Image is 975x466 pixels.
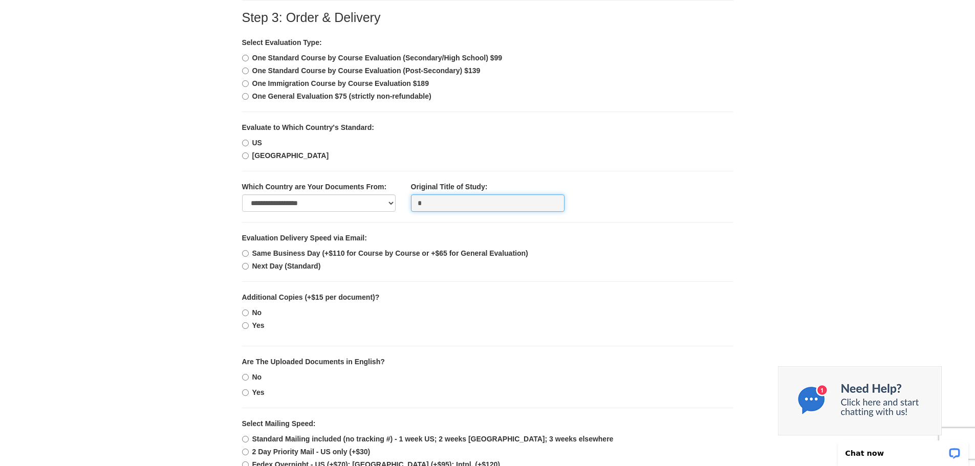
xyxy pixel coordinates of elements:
b: Standard Mailing included (no tracking #) - 1 week US; 2 weeks [GEOGRAPHIC_DATA]; 3 weeks elsewhere [252,435,614,443]
input: No [242,309,249,316]
b: Yes [252,388,265,396]
input: Next Day (Standard) [242,263,249,270]
input: 2 Day Priority Mail - US only (+$30) [242,449,249,455]
b: 2 Day Priority Mail - US only (+$30) [252,448,371,456]
b: One Standard Course by Course Evaluation (Post-Secondary) $139 [252,66,481,75]
input: Same Business Day (+$110 for Course by Course or +$65 for General Evaluation) [242,250,249,257]
b: Same Business Day (+$110 for Course by Course or +$65 for General Evaluation) [252,249,528,257]
input: Yes [242,322,249,329]
b: Select Evaluation Type: [242,38,322,47]
input: Yes [242,389,249,396]
b: Yes [252,321,265,329]
input: [GEOGRAPHIC_DATA] [242,152,249,159]
img: Chat now [778,366,942,435]
iframe: LiveChat chat widget [831,434,975,466]
b: US [252,139,262,147]
input: No [242,374,249,381]
b: Additional Copies (+$15 per document)? [242,293,380,301]
label: Original Title of Study: [411,182,488,192]
b: [GEOGRAPHIC_DATA] [252,151,329,160]
label: Step 3: Order & Delivery [242,11,381,25]
label: Which Country are Your Documents From: [242,182,387,192]
b: One General Evaluation $75 (strictly non-refundable) [252,92,431,100]
b: One Immigration Course by Course Evaluation $189 [252,79,429,87]
b: Evaluate to Which Country's Standard: [242,123,374,131]
b: No [252,373,262,381]
b: Select Mailing Speed: [242,419,316,428]
input: One Immigration Course by Course Evaluation $189 [242,80,249,87]
input: One Standard Course by Course Evaluation (Post-Secondary) $139 [242,68,249,74]
b: Evaluation Delivery Speed via Email: [242,234,367,242]
input: Standard Mailing included (no tracking #) - 1 week US; 2 weeks [GEOGRAPHIC_DATA]; 3 weeks elsewhere [242,436,249,442]
input: One General Evaluation $75 (strictly non-refundable) [242,93,249,100]
input: US [242,140,249,146]
b: One Standard Course by Course Evaluation (Secondary/High School) $99 [252,54,503,62]
b: No [252,308,262,317]
b: Are The Uploaded Documents in English? [242,358,385,366]
b: Next Day (Standard) [252,262,321,270]
input: One Standard Course by Course Evaluation (Secondary/High School) $99 [242,55,249,61]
